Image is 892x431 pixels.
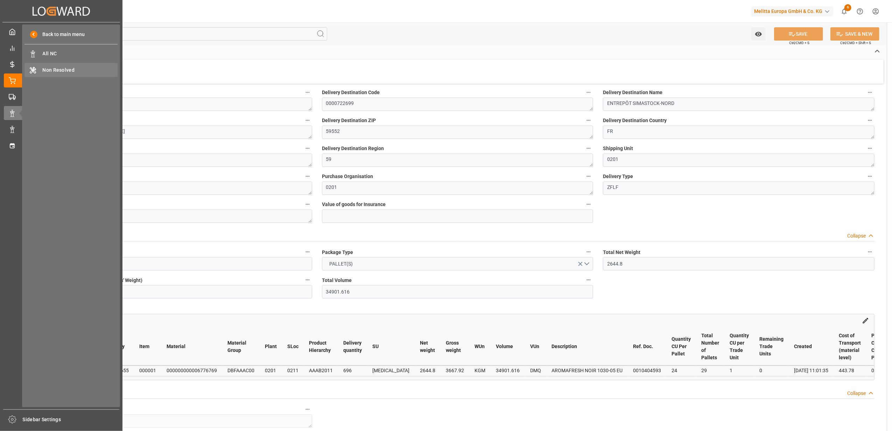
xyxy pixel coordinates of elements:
div: Melitta Europa GmbH & Co. KG [751,6,834,16]
th: Created [789,328,834,366]
button: Total Net Weight [865,247,875,256]
div: 24 [672,366,691,375]
a: Control Tower [4,41,119,55]
button: Purchase Organisation [584,172,593,181]
span: Back to main menu [37,31,85,38]
textarea: ENTREPÔT SIMASTOCK-NORD [603,98,875,111]
div: 0 [759,366,784,375]
a: Rate Management [4,57,119,71]
span: All NC [43,50,118,57]
span: Delivery Destination ZIP [322,117,376,124]
div: DMQ [530,366,541,375]
button: Transport Service Provider [303,405,312,414]
div: AROMAFRESH NOIR 1030-05 EU [552,366,623,375]
th: Ref. Doc. [628,328,666,366]
button: Delivery Destination Street [303,116,312,125]
th: Quantity CU per Trade Unit [724,328,754,366]
button: SAVE [774,27,823,41]
a: Non Resolved [24,63,118,77]
button: Delivery Type [865,172,875,181]
div: 000001 [139,366,156,375]
button: Delivery Destination City [303,144,312,153]
div: KGM [475,366,485,375]
div: Collapse [847,232,866,240]
button: Delivery Destination ZIP [584,116,593,125]
th: VUn [525,328,546,366]
button: open menu [751,27,766,41]
button: Total Number Of Packages [303,247,312,256]
textarea: 0201 [322,182,594,195]
button: Total Gross Weight (Including Pallets' Weight) [303,275,312,284]
button: Melitta Europa GmbH & Co. KG [751,5,836,18]
span: Total Net Weight [603,249,640,256]
div: 1 [730,366,749,375]
div: 0201 [265,366,277,375]
span: Value of goods for Insurance [322,201,386,208]
th: Material Group [222,328,260,366]
div: [MEDICAL_DATA] [372,366,409,375]
th: Product Hierarchy [304,328,338,366]
button: Total Volume [584,275,593,284]
button: SAVE & NEW [830,27,879,41]
span: 6 [844,4,851,11]
div: DBFAAAC00 [227,366,254,375]
span: Ctrl/CMD + S [789,40,809,45]
div: [DATE] 11:01:35 [794,366,828,375]
th: SLoc [282,328,304,366]
span: Total Volume [322,277,352,284]
textarea: Kuehne Lots [41,415,312,428]
a: Transport Management [4,90,119,104]
textarea: ZFLF [603,182,875,195]
th: Gross weight [441,328,469,366]
textarea: 59 [322,154,594,167]
button: Delivery Destination Name [865,88,875,97]
textarea: 0201 [603,154,875,167]
button: Delivery Destination Code [584,88,593,97]
div: AAAB2011 [309,366,333,375]
th: Total Number of Pallets [696,328,724,366]
a: All NC [24,47,118,61]
button: Help Center [852,3,868,19]
span: Purchase Organisation [322,173,373,180]
textarea: 0000722699 [322,98,594,111]
div: 696 [343,366,362,375]
div: 0010404593 [633,366,661,375]
th: SU [367,328,415,366]
button: show 6 new notifications [836,3,852,19]
div: 34901.616 [496,366,520,375]
textarea: FR [603,126,875,139]
th: Net weight [415,328,441,366]
button: Package Type [584,247,593,256]
th: Volume [491,328,525,366]
span: Sidebar Settings [23,416,120,423]
textarea: LAMBRES LEZ DOUAI [41,154,312,167]
div: 2644.8 [420,366,435,375]
span: Delivery Type [603,173,633,180]
button: Shipping Unit [865,144,875,153]
button: Customer Code [303,88,312,97]
textarea: [STREET_ADDRESS][PERSON_NAME] [41,126,312,139]
th: Material [161,328,222,366]
textarea: FR_01K [41,210,312,223]
div: Collapse [847,390,866,397]
span: Delivery Destination Region [322,145,384,152]
button: Dispatch Location [303,172,312,181]
th: Remaining Trade Units [754,328,789,366]
span: Ctrl/CMD + Shift + S [840,40,871,45]
span: PALLET(S) [326,260,356,268]
span: Non Resolved [43,66,118,74]
a: Order Management [4,73,119,87]
div: 443.78 [839,366,861,375]
th: Quantity CU Per Pallet [666,328,696,366]
textarea: 0000706890 [41,98,312,111]
div: 0211 [287,366,298,375]
div: 000000000006776769 [167,366,217,375]
span: Delivery Destination Code [322,89,380,96]
textarea: 59552 [322,126,594,139]
a: Timeslot Management [4,139,119,152]
th: WUn [469,328,491,366]
th: Description [546,328,628,366]
button: Value of goods for Insurance [584,200,593,209]
th: Cost of Transport (material level) [834,328,866,366]
th: Plant [260,328,282,366]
